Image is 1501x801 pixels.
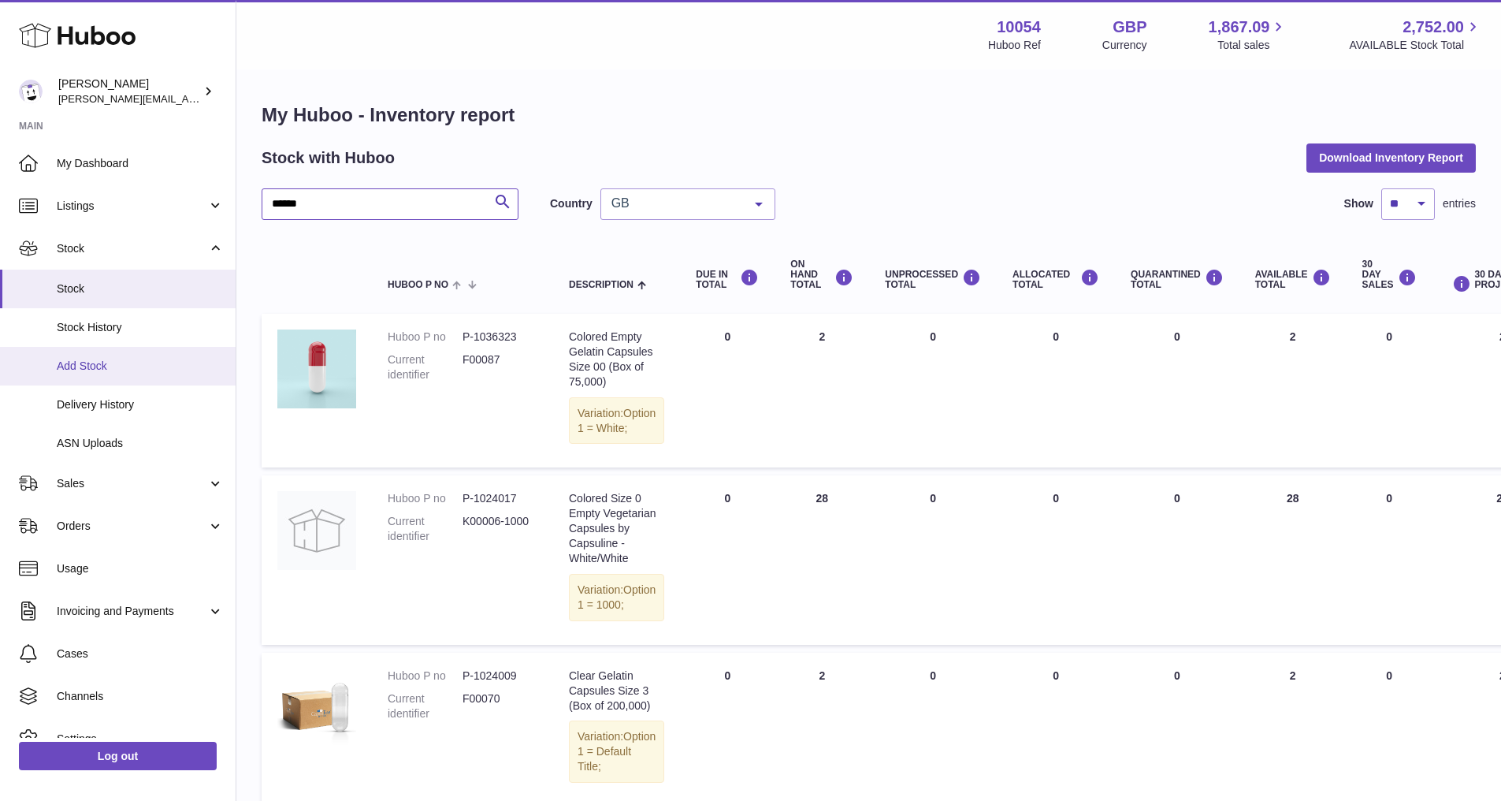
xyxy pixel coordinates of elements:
[1347,475,1432,644] td: 0
[388,514,463,544] dt: Current identifier
[1362,259,1417,291] div: 30 DAY SALES
[57,604,207,619] span: Invoicing and Payments
[569,397,664,445] div: Variation:
[57,156,224,171] span: My Dashboard
[578,407,656,434] span: Option 1 = White;
[550,196,593,211] label: Country
[1209,17,1288,53] a: 1,867.09 Total sales
[997,17,1041,38] strong: 10054
[277,669,356,747] img: product image
[569,669,664,713] div: Clear Gelatin Capsules Size 3 (Box of 200,000)
[388,491,463,506] dt: Huboo P no
[388,669,463,684] dt: Huboo P no
[388,330,463,345] dt: Huboo P no
[775,475,869,644] td: 28
[57,476,207,491] span: Sales
[680,475,775,644] td: 0
[569,491,664,565] div: Colored Size 0 Empty Vegetarian Capsules by Capsuline - White/White
[57,320,224,335] span: Stock History
[1113,17,1146,38] strong: GBP
[1443,196,1476,211] span: entries
[569,330,664,389] div: Colored Empty Gelatin Capsules Size 00 (Box of 75,000)
[57,281,224,296] span: Stock
[57,689,224,704] span: Channels
[388,691,463,721] dt: Current identifier
[463,330,537,345] dd: P-1036323
[388,280,448,290] span: Huboo P no
[463,514,537,544] dd: K00006-1000
[57,241,207,256] span: Stock
[57,519,207,534] span: Orders
[277,491,356,570] img: product image
[790,259,853,291] div: ON HAND Total
[1239,475,1347,644] td: 28
[1347,314,1432,468] td: 0
[57,199,207,214] span: Listings
[1131,269,1224,290] div: QUARANTINED Total
[57,646,224,661] span: Cases
[463,352,537,382] dd: F00087
[885,269,981,290] div: UNPROCESSED Total
[1306,143,1476,172] button: Download Inventory Report
[775,314,869,468] td: 2
[607,196,743,211] span: GB
[1349,17,1482,53] a: 2,752.00 AVAILABLE Stock Total
[1174,330,1180,343] span: 0
[262,102,1476,128] h1: My Huboo - Inventory report
[869,314,997,468] td: 0
[19,80,43,103] img: luz@capsuline.com
[1217,38,1287,53] span: Total sales
[388,352,463,382] dt: Current identifier
[57,732,224,747] span: Settings
[1174,492,1180,505] span: 0
[463,491,537,506] dd: P-1024017
[262,147,395,169] h2: Stock with Huboo
[1344,196,1373,211] label: Show
[578,583,656,611] span: Option 1 = 1000;
[1012,269,1099,290] div: ALLOCATED Total
[997,475,1115,644] td: 0
[1403,17,1464,38] span: 2,752.00
[57,561,224,576] span: Usage
[57,397,224,412] span: Delivery History
[19,742,217,770] a: Log out
[696,269,759,290] div: DUE IN TOTAL
[1174,669,1180,682] span: 0
[997,314,1115,468] td: 0
[1239,314,1347,468] td: 2
[1209,17,1270,38] span: 1,867.09
[57,359,224,374] span: Add Stock
[988,38,1041,53] div: Huboo Ref
[1255,269,1331,290] div: AVAILABLE Total
[680,314,775,468] td: 0
[1349,38,1482,53] span: AVAILABLE Stock Total
[58,92,316,105] span: [PERSON_NAME][EMAIL_ADDRESS][DOMAIN_NAME]
[463,691,537,721] dd: F00070
[869,475,997,644] td: 0
[463,669,537,684] dd: P-1024009
[1102,38,1147,53] div: Currency
[58,76,200,106] div: [PERSON_NAME]
[569,721,664,783] div: Variation:
[578,730,656,773] span: Option 1 = Default Title;
[569,280,633,290] span: Description
[569,574,664,621] div: Variation:
[57,436,224,451] span: ASN Uploads
[277,330,356,408] img: product image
